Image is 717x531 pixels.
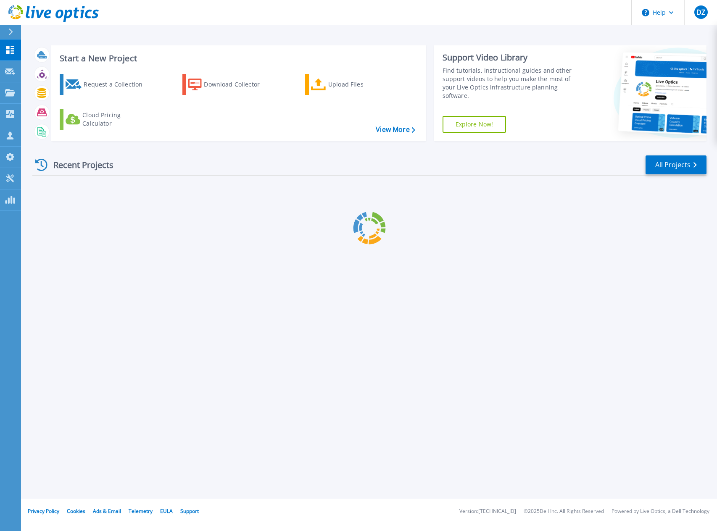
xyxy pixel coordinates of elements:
[82,111,150,128] div: Cloud Pricing Calculator
[129,507,153,515] a: Telemetry
[443,116,506,133] a: Explore Now!
[612,509,709,514] li: Powered by Live Optics, a Dell Technology
[443,66,580,100] div: Find tutorials, instructional guides and other support videos to help you make the most of your L...
[459,509,516,514] li: Version: [TECHNICAL_ID]
[60,54,415,63] h3: Start a New Project
[60,109,153,130] a: Cloud Pricing Calculator
[646,155,706,174] a: All Projects
[696,9,705,16] span: DZ
[376,126,415,134] a: View More
[182,74,276,95] a: Download Collector
[443,52,580,63] div: Support Video Library
[60,74,153,95] a: Request a Collection
[160,507,173,515] a: EULA
[305,74,399,95] a: Upload Files
[84,76,151,93] div: Request a Collection
[93,507,121,515] a: Ads & Email
[32,155,125,175] div: Recent Projects
[28,507,59,515] a: Privacy Policy
[180,507,199,515] a: Support
[204,76,271,93] div: Download Collector
[328,76,395,93] div: Upload Files
[67,507,85,515] a: Cookies
[524,509,604,514] li: © 2025 Dell Inc. All Rights Reserved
